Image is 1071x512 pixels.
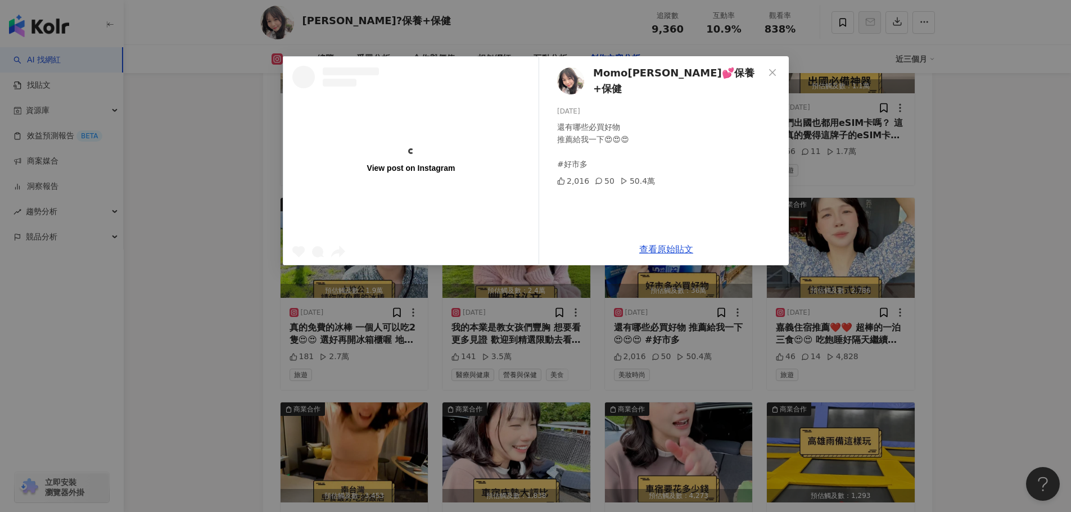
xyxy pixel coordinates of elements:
[557,106,780,117] div: [DATE]
[620,175,654,187] div: 50.4萬
[593,65,764,97] span: Momo[PERSON_NAME]💕保養+保健
[595,175,614,187] div: 50
[557,175,589,187] div: 2,016
[283,57,539,265] a: View post on Instagram
[639,244,693,255] a: 查看原始貼文
[768,68,777,77] span: close
[557,65,764,97] a: KOL AvatarMomo[PERSON_NAME]💕保養+保健
[367,163,455,173] div: View post on Instagram
[557,67,584,94] img: KOL Avatar
[557,121,780,170] div: 還有哪些必買好物 推薦給我一下😍😍😍 #好市多
[761,61,784,84] button: Close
